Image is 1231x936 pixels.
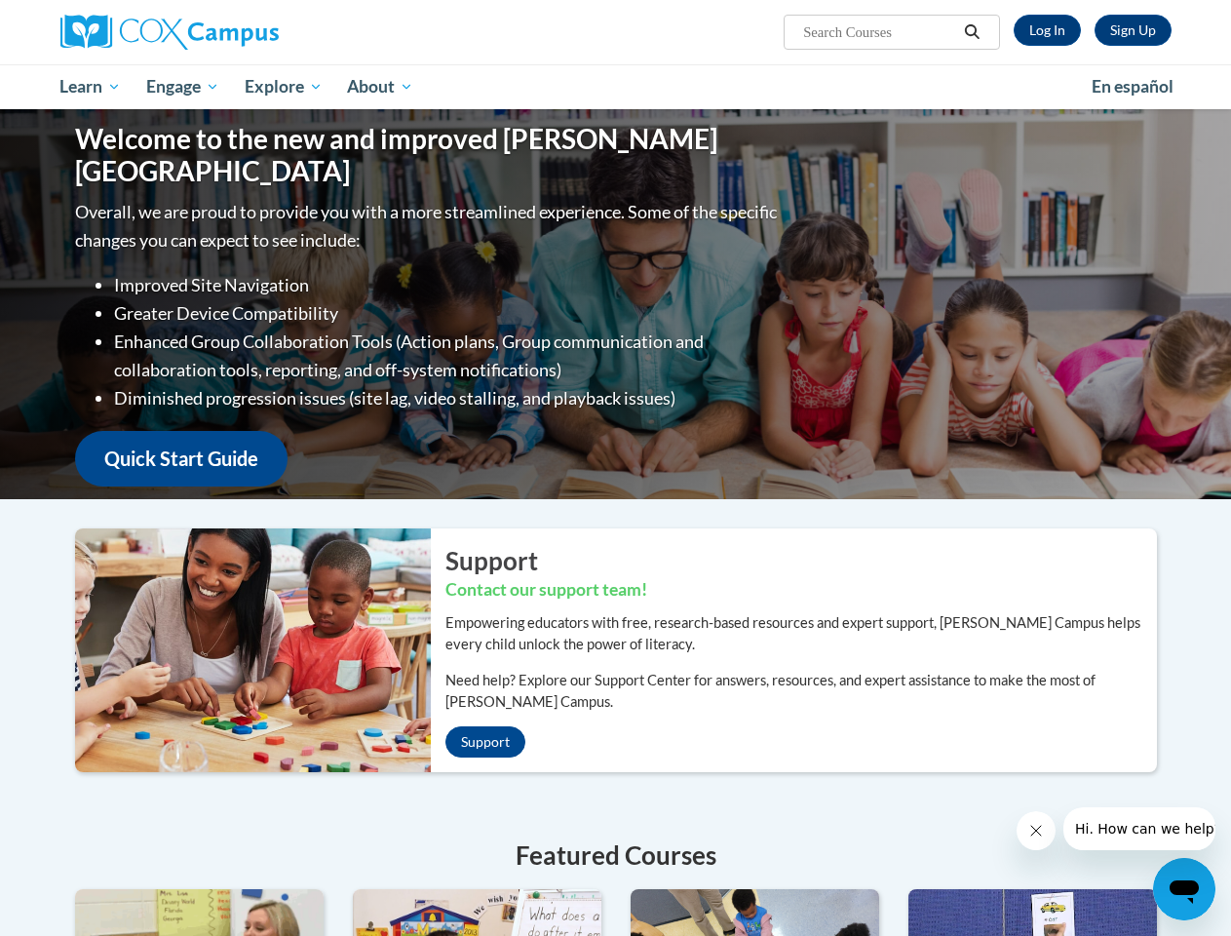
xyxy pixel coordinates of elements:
[114,328,782,384] li: Enhanced Group Collaboration Tools (Action plans, Group communication and collaboration tools, re...
[1079,66,1186,107] a: En español
[232,64,335,109] a: Explore
[445,670,1157,713] p: Need help? Explore our Support Center for answers, resources, and expert assistance to make the m...
[445,578,1157,603] h3: Contact our support team!
[114,299,782,328] li: Greater Device Compatibility
[60,15,411,50] a: Cox Campus
[1092,76,1173,97] span: En español
[1017,811,1056,850] iframe: Close message
[245,75,323,98] span: Explore
[957,20,986,44] button: Search
[445,543,1157,578] h2: Support
[75,122,782,187] h1: Welcome to the new and improved [PERSON_NAME][GEOGRAPHIC_DATA]
[75,431,288,487] a: Quick Start Guide
[134,64,232,109] a: Engage
[801,20,957,44] input: Search Courses
[12,14,158,29] span: Hi. How can we help?
[48,64,135,109] a: Learn
[59,75,121,98] span: Learn
[146,75,219,98] span: Engage
[1095,15,1172,46] a: Register
[75,837,1157,875] h4: Featured Courses
[60,15,279,50] img: Cox Campus
[75,197,782,253] p: Overall, we are proud to provide you with a more streamlined experience. Some of the specific cha...
[347,75,413,98] span: About
[114,383,782,411] li: Diminished progression issues (site lag, video stalling, and playback issues)
[1153,858,1215,920] iframe: Button to launch messaging window
[114,271,782,299] li: Improved Site Navigation
[445,612,1157,655] p: Empowering educators with free, research-based resources and expert support, [PERSON_NAME] Campus...
[1014,15,1081,46] a: Log In
[46,64,1186,109] div: Main menu
[445,726,525,758] a: Support
[334,64,426,109] a: About
[1063,807,1215,850] iframe: Message from company
[60,528,431,772] img: ...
